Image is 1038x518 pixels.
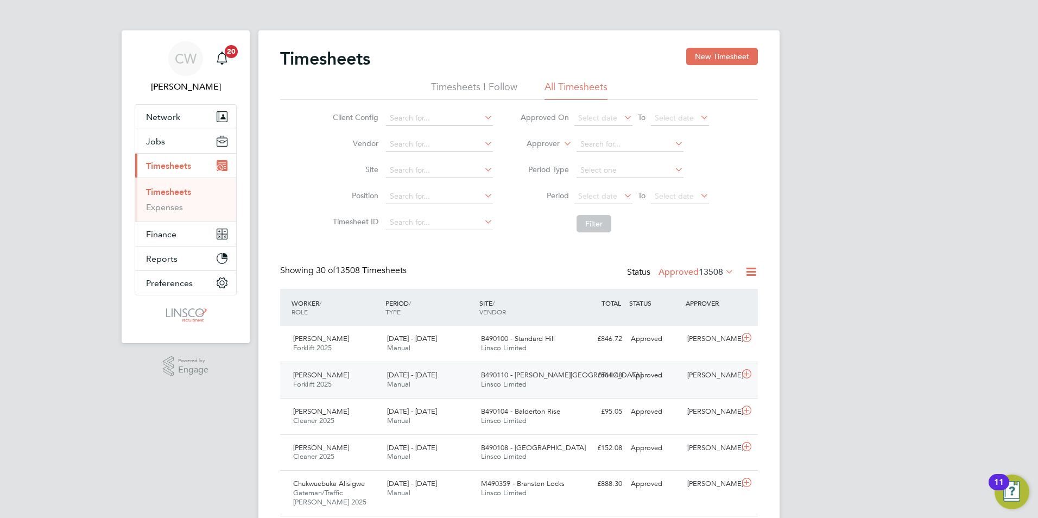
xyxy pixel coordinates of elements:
div: £564.48 [570,367,626,384]
div: £846.72 [570,330,626,348]
span: [PERSON_NAME] [293,370,349,380]
span: Engage [178,365,208,375]
span: TYPE [385,307,401,316]
div: Status [627,265,736,280]
span: 13508 Timesheets [316,265,407,276]
span: B490108 - [GEOGRAPHIC_DATA] [481,443,586,452]
span: Manual [387,488,410,497]
label: Site [330,165,378,174]
span: [PERSON_NAME] [293,334,349,343]
div: [PERSON_NAME] [683,403,739,421]
span: TOTAL [602,299,621,307]
span: Linsco Limited [481,343,527,352]
input: Select one [577,163,683,178]
span: / [492,299,495,307]
span: Forklift 2025 [293,380,332,389]
span: B490110 - [PERSON_NAME][GEOGRAPHIC_DATA] [481,370,642,380]
span: Linsco Limited [481,380,527,389]
span: Finance [146,229,176,239]
div: £888.30 [570,475,626,493]
span: Manual [387,416,410,425]
div: £95.05 [570,403,626,421]
span: Chukwuebuka Alisigwe [293,479,365,488]
button: New Timesheet [686,48,758,65]
span: Linsco Limited [481,416,527,425]
button: Network [135,105,236,129]
img: linsco-logo-retina.png [163,306,208,324]
span: [DATE] - [DATE] [387,370,437,380]
span: Powered by [178,356,208,365]
span: Manual [387,380,410,389]
span: Gateman/Traffic [PERSON_NAME] 2025 [293,488,366,507]
span: B490100 - Standard Hill [481,334,555,343]
span: Select date [655,191,694,201]
div: WORKER [289,293,383,321]
span: CW [175,52,197,66]
input: Search for... [386,163,493,178]
span: Linsco Limited [481,488,527,497]
span: Manual [387,343,410,352]
span: 20 [225,45,238,58]
a: Powered byEngage [163,356,209,377]
div: [PERSON_NAME] [683,475,739,493]
label: Approved On [520,112,569,122]
span: Linsco Limited [481,452,527,461]
div: Showing [280,265,409,276]
label: Approver [511,138,560,149]
span: [DATE] - [DATE] [387,443,437,452]
span: [DATE] - [DATE] [387,479,437,488]
span: / [409,299,411,307]
input: Search for... [386,137,493,152]
div: PERIOD [383,293,477,321]
div: Approved [626,439,683,457]
span: To [635,110,649,124]
span: Cleaner 2025 [293,416,334,425]
div: Approved [626,367,683,384]
div: SITE [477,293,571,321]
div: [PERSON_NAME] [683,367,739,384]
input: Search for... [386,111,493,126]
button: Reports [135,247,236,270]
a: CW[PERSON_NAME] [135,41,237,93]
div: Approved [626,403,683,421]
span: / [319,299,321,307]
a: Go to home page [135,306,237,324]
li: All Timesheets [545,80,607,100]
label: Period [520,191,569,200]
span: Chloe Whittall [135,80,237,93]
span: Forklift 2025 [293,343,332,352]
input: Search for... [386,189,493,204]
button: Jobs [135,129,236,153]
span: Preferences [146,278,193,288]
input: Search for... [577,137,683,152]
label: Period Type [520,165,569,174]
span: B490104 - Balderton Rise [481,407,560,416]
span: [PERSON_NAME] [293,407,349,416]
button: Open Resource Center, 11 new notifications [995,475,1029,509]
div: Approved [626,475,683,493]
div: [PERSON_NAME] [683,330,739,348]
div: APPROVER [683,293,739,313]
span: Reports [146,254,178,264]
span: To [635,188,649,203]
span: VENDOR [479,307,506,316]
span: [DATE] - [DATE] [387,334,437,343]
span: Cleaner 2025 [293,452,334,461]
span: 30 of [316,265,336,276]
div: [PERSON_NAME] [683,439,739,457]
div: Timesheets [135,178,236,222]
span: Select date [655,113,694,123]
span: [PERSON_NAME] [293,443,349,452]
label: Position [330,191,378,200]
div: 11 [994,482,1004,496]
span: M490359 - Branston Locks [481,479,565,488]
input: Search for... [386,215,493,230]
a: Timesheets [146,187,191,197]
button: Preferences [135,271,236,295]
h2: Timesheets [280,48,370,70]
span: ROLE [292,307,308,316]
li: Timesheets I Follow [431,80,517,100]
span: [DATE] - [DATE] [387,407,437,416]
div: Approved [626,330,683,348]
span: 13508 [699,267,723,277]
